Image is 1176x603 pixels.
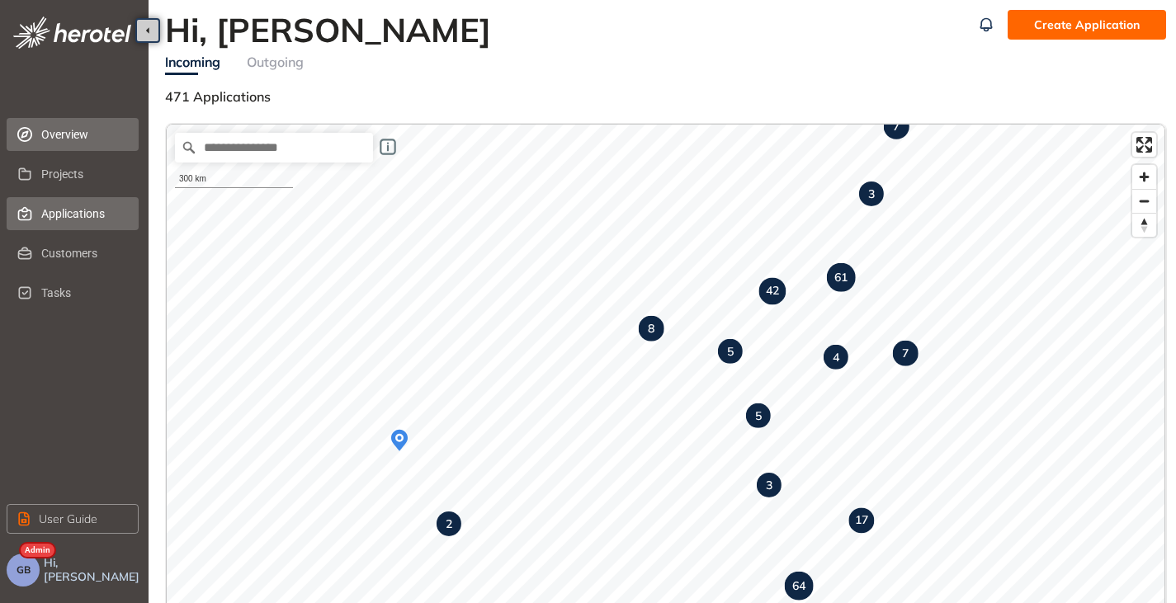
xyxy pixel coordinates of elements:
strong: 64 [792,578,805,593]
strong: 2 [446,516,452,531]
strong: 42 [766,284,779,299]
button: Zoom out [1132,189,1156,213]
strong: 7 [893,119,900,134]
span: GB [17,564,31,576]
div: 300 km [175,171,293,188]
button: Reset bearing to north [1132,213,1156,237]
strong: 5 [727,344,734,359]
div: Map marker [893,341,919,366]
h2: Hi, [PERSON_NAME] [165,10,501,49]
div: Map marker [848,508,874,534]
strong: 3 [868,186,875,201]
div: Map marker [437,511,461,536]
strong: 8 [648,321,654,336]
strong: 5 [755,408,762,423]
div: Map marker [758,278,786,305]
div: Map marker [746,403,771,428]
span: Create Application [1034,16,1140,34]
strong: 3 [766,478,772,492]
span: Customers [41,237,125,270]
span: User Guide [39,510,97,528]
strong: 7 [902,346,909,360]
div: Incoming [165,52,220,73]
button: User Guide [7,504,139,534]
div: Map marker [824,345,848,370]
input: Search place... [175,133,373,163]
button: Create Application [1008,10,1166,40]
span: Hi, [PERSON_NAME] [44,556,142,584]
div: Map marker [884,114,909,139]
span: Reset bearing to north [1132,214,1156,237]
div: Map marker [718,339,743,364]
div: Map marker [827,263,856,292]
div: Map marker [785,572,814,601]
strong: 17 [855,513,868,528]
span: Zoom out [1132,190,1156,213]
img: logo [13,16,131,49]
strong: 61 [834,270,848,285]
div: Map marker [639,316,664,342]
button: Zoom in [1132,165,1156,189]
span: Applications [41,197,125,230]
div: Map marker [859,181,884,206]
div: Map marker [757,473,782,497]
button: Enter fullscreen [1132,133,1156,157]
div: Outgoing [247,52,304,73]
span: Overview [41,118,125,151]
span: 471 Applications [165,88,271,105]
div: Map marker [385,426,414,455]
strong: 4 [833,350,839,365]
button: GB [7,554,40,587]
span: Projects [41,158,125,191]
span: Tasks [41,276,125,309]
